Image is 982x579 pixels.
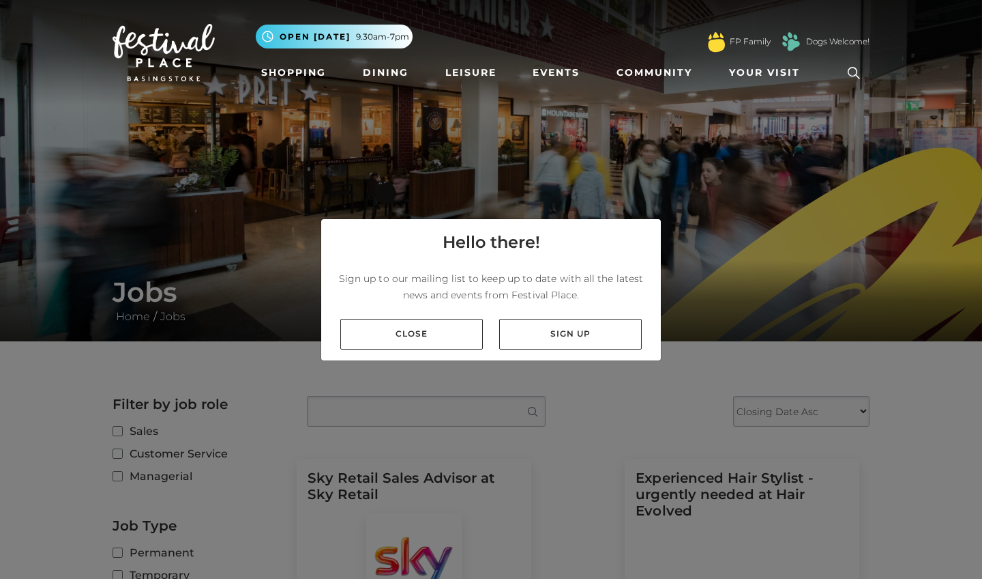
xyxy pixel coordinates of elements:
[724,60,812,85] a: Your Visit
[356,31,409,43] span: 9.30am-7pm
[443,230,540,255] h4: Hello there!
[499,319,642,350] a: Sign up
[527,60,585,85] a: Events
[340,319,483,350] a: Close
[256,25,413,48] button: Open [DATE] 9.30am-7pm
[611,60,698,85] a: Community
[440,60,502,85] a: Leisure
[332,270,650,303] p: Sign up to our mailing list to keep up to date with all the latest news and events from Festival ...
[280,31,351,43] span: Open [DATE]
[730,36,771,48] a: FP Family
[113,24,215,81] img: Festival Place Logo
[256,60,331,85] a: Shopping
[729,66,800,80] span: Your Visit
[806,36,869,48] a: Dogs Welcome!
[357,60,414,85] a: Dining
